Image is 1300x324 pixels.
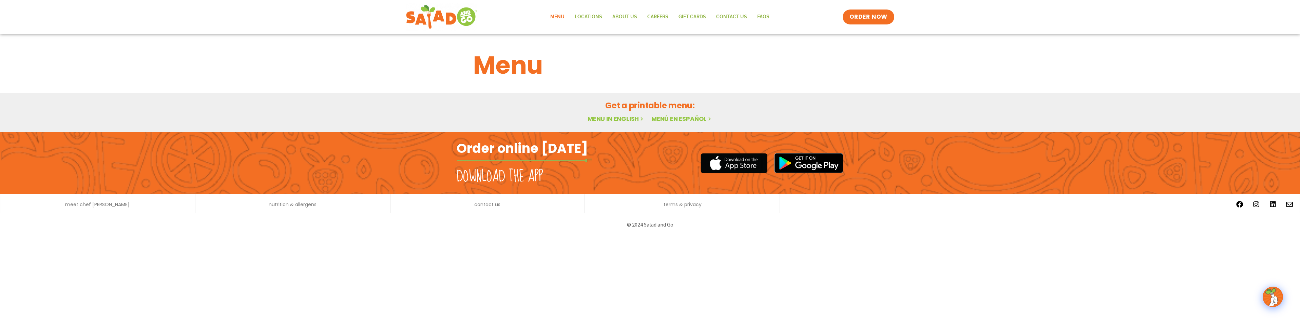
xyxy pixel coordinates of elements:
p: © 2024 Salad and Go [460,220,840,229]
h2: Get a printable menu: [473,100,827,111]
a: contact us [474,202,500,207]
a: FAQs [752,9,775,25]
a: Contact Us [711,9,752,25]
a: ORDER NOW [843,10,894,24]
a: Menú en español [651,114,712,123]
a: Menu [545,9,570,25]
h2: Download the app [457,167,543,186]
a: nutrition & allergens [269,202,317,207]
img: fork [457,159,592,162]
a: GIFT CARDS [673,9,711,25]
img: appstore [701,152,767,174]
img: wpChatIcon [1263,287,1282,306]
a: meet chef [PERSON_NAME] [65,202,130,207]
a: terms & privacy [664,202,702,207]
a: Careers [642,9,673,25]
nav: Menu [545,9,775,25]
img: new-SAG-logo-768×292 [406,3,477,31]
a: Menu in English [588,114,645,123]
span: ORDER NOW [849,13,887,21]
h1: Menu [473,47,827,84]
a: About Us [607,9,642,25]
a: Locations [570,9,607,25]
img: google_play [774,153,843,173]
h2: Order online [DATE] [457,140,588,157]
